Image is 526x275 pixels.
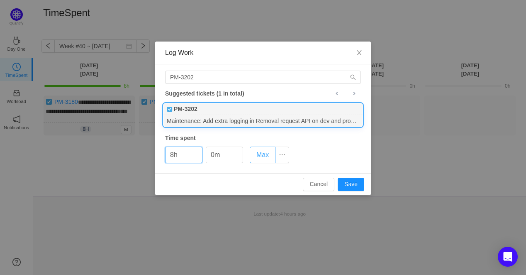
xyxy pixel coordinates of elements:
[350,74,356,80] i: icon: search
[165,71,361,84] input: Search
[338,178,364,191] button: Save
[275,147,289,163] button: icon: ellipsis
[348,42,371,65] button: Close
[167,106,173,112] img: 10738
[174,105,197,113] b: PM-3202
[303,178,334,191] button: Cancel
[250,147,275,163] button: Max
[165,134,361,142] div: Time spent
[165,48,361,57] div: Log Work
[165,88,361,99] div: Suggested tickets (1 in total)
[356,49,363,56] i: icon: close
[163,115,363,126] div: Maintenance: Add extra logging in Removal request API on dev and production.
[498,247,518,267] div: Open Intercom Messenger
